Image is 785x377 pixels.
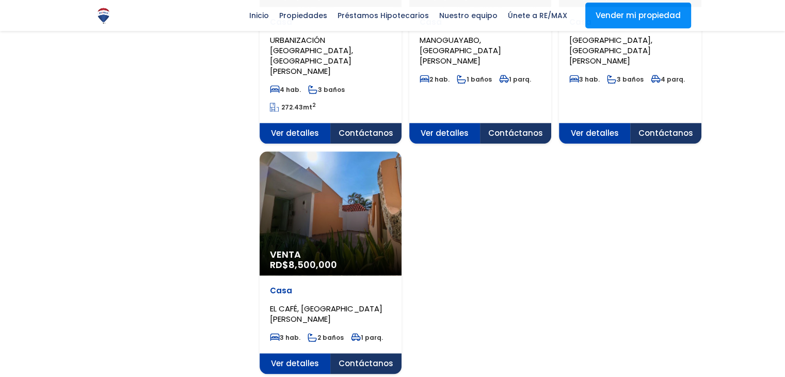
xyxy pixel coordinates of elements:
span: Ver detalles [260,123,331,144]
p: Casa [270,286,391,296]
img: Logo de REMAX [94,7,113,25]
span: 4 parq. [651,75,685,84]
span: Nuestro equipo [434,8,503,23]
span: EL CAFÉ, [GEOGRAPHIC_DATA][PERSON_NAME] [270,303,382,324]
a: Venta RD$8,500,000 Casa EL CAFÉ, [GEOGRAPHIC_DATA][PERSON_NAME] 3 hab. 2 baños 1 parq. Ver detall... [260,151,402,374]
span: 1 baños [457,75,492,84]
span: Contáctanos [330,353,402,374]
span: Ver detalles [409,123,480,144]
span: Contáctanos [480,123,551,144]
span: 2 baños [308,333,344,342]
span: Ver detalles [559,123,630,144]
span: Inicio [244,8,274,23]
span: 3 hab. [569,75,600,84]
span: 3 baños [607,75,644,84]
span: 272.43 [281,103,303,112]
span: 3 hab. [270,333,300,342]
span: MANOGUAYABO, [GEOGRAPHIC_DATA][PERSON_NAME] [420,35,501,66]
span: 1 parq. [351,333,383,342]
span: 1 parq. [499,75,531,84]
span: Únete a RE/MAX [503,8,572,23]
span: 2 hab. [420,75,450,84]
span: Venta [270,249,391,260]
span: Contáctanos [330,123,402,144]
sup: 2 [312,101,316,109]
span: Ver detalles [260,353,331,374]
a: Vender mi propiedad [585,3,691,28]
span: Contáctanos [630,123,701,144]
span: 8,500,000 [289,258,337,271]
span: 4 hab. [270,85,301,94]
span: 3 baños [308,85,345,94]
span: URBANIZACIÓN [GEOGRAPHIC_DATA], [GEOGRAPHIC_DATA][PERSON_NAME] [270,35,353,76]
span: Préstamos Hipotecarios [332,8,434,23]
span: Propiedades [274,8,332,23]
span: [GEOGRAPHIC_DATA], [GEOGRAPHIC_DATA][PERSON_NAME] [569,35,652,66]
span: mt [270,103,316,112]
span: RD$ [270,258,337,271]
